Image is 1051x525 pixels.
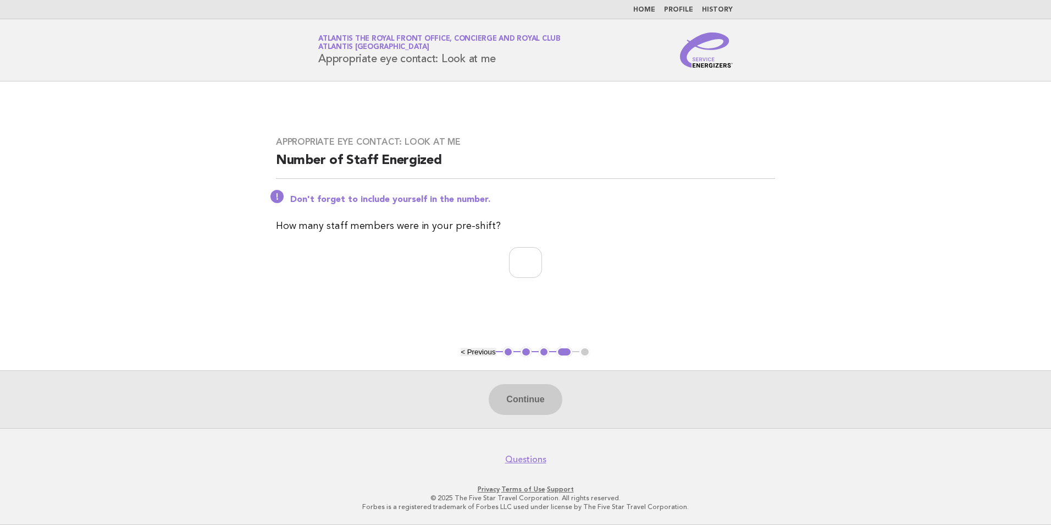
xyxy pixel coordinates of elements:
[189,502,862,511] p: Forbes is a registered trademark of Forbes LLC used under license by The Five Star Travel Corpora...
[318,44,429,51] span: Atlantis [GEOGRAPHIC_DATA]
[503,347,514,358] button: 1
[478,485,500,493] a: Privacy
[318,36,561,64] h1: Appropriate eye contact: Look at me
[556,347,572,358] button: 4
[290,194,775,205] p: Don't forget to include yourself in the number.
[276,152,775,179] h2: Number of Staff Energized
[547,485,574,493] a: Support
[501,485,545,493] a: Terms of Use
[276,218,775,234] p: How many staff members were in your pre-shift?
[276,136,775,147] h3: Appropriate eye contact: Look at me
[461,348,495,356] button: < Previous
[189,485,862,494] p: · ·
[702,7,733,13] a: History
[633,7,655,13] a: Home
[680,32,733,68] img: Service Energizers
[318,35,561,51] a: Atlantis The Royal Front Office, Concierge and Royal ClubAtlantis [GEOGRAPHIC_DATA]
[664,7,693,13] a: Profile
[189,494,862,502] p: © 2025 The Five Star Travel Corporation. All rights reserved.
[521,347,532,358] button: 2
[505,454,546,465] a: Questions
[539,347,550,358] button: 3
